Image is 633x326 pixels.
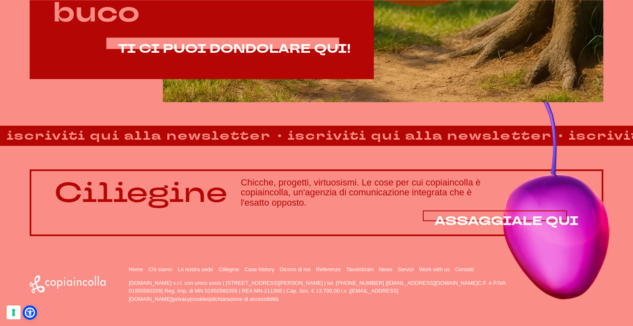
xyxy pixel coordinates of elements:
[25,307,35,318] a: Open Accessibility Menu
[173,296,190,302] a: privacy
[398,266,414,272] a: Servizi
[244,266,274,272] a: Case history
[129,279,509,303] p: [DOMAIN_NAME] s.r.l. con unico socio | [STREET_ADDRESS][PERSON_NAME] | tel. [PHONE_NUMBER] | C.F....
[241,178,579,208] h3: Chicche, progetti, virtuosismi. Le cose per cui copiaincolla è copiaincolla, un'agenzia di comuni...
[387,280,478,286] a: [EMAIL_ADDRESS][DOMAIN_NAME]
[148,266,172,272] a: Chi siamo
[191,296,209,302] a: cookies
[379,266,392,272] a: News
[211,296,279,302] a: dichiarazione di accessibilità
[129,266,143,272] a: Home
[316,266,341,272] a: Referenze
[434,214,579,228] a: ASSAGGIALE QUI
[280,266,311,272] a: Dicono di noi
[129,288,398,302] a: [EMAIL_ADDRESS][DOMAIN_NAME]
[218,266,239,272] a: Ciliegine
[419,266,450,272] a: Work with us
[434,213,579,230] span: ASSAGGIALE QUI
[178,266,213,272] a: La nostra sede
[455,266,474,272] a: Contatti
[54,178,227,208] p: Ciliegine
[7,305,21,319] button: Le tue preferenze relative al consenso per le tecnologie di tracciamento
[281,127,559,145] strong: iscriviti qui alla newsletter
[346,266,374,272] a: Tavolobrain
[118,40,351,57] span: TI CI PUOI DONDOLARE QUI!
[118,42,351,56] a: TI CI PUOI DONDOLARE QUI!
